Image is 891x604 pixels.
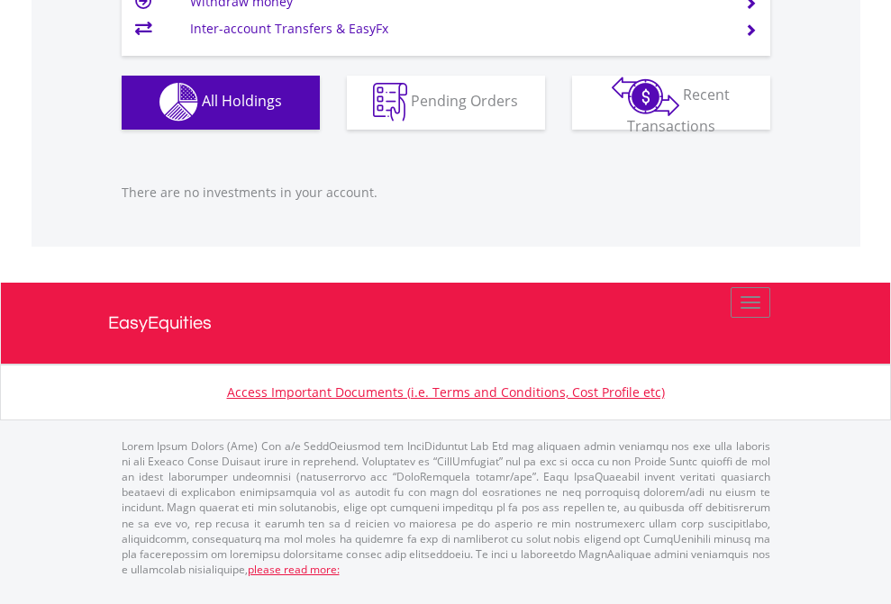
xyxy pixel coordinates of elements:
td: Inter-account Transfers & EasyFx [190,15,723,42]
button: Pending Orders [347,76,545,130]
p: There are no investments in your account. [122,184,770,202]
a: Access Important Documents (i.e. Terms and Conditions, Cost Profile etc) [227,383,665,401]
img: holdings-wht.png [159,83,198,122]
span: Recent Transactions [627,85,731,136]
p: Lorem Ipsum Dolors (Ame) Con a/e SeddOeiusmod tem InciDiduntut Lab Etd mag aliquaen admin veniamq... [122,438,770,577]
span: Pending Orders [411,91,518,111]
a: EasyEquities [108,283,784,364]
span: All Holdings [202,91,282,111]
a: please read more: [248,562,340,577]
img: pending_instructions-wht.png [373,83,407,122]
img: transactions-zar-wht.png [612,77,679,116]
button: All Holdings [122,76,320,130]
button: Recent Transactions [572,76,770,130]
